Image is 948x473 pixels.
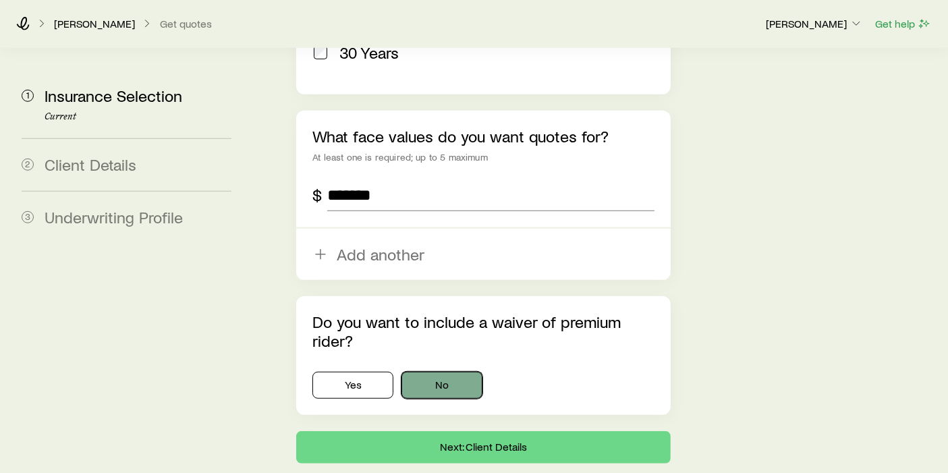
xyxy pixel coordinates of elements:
[874,16,932,32] button: Get help
[296,431,671,464] button: Next: Client Details
[22,211,34,223] span: 3
[314,46,327,59] input: 30 Years
[312,372,393,399] button: Yes
[312,312,654,350] p: Do you want to include a waiver of premium rider?
[312,152,654,163] div: At least one is required; up to 5 maximum
[312,186,322,204] div: $
[339,43,399,62] span: 30 Years
[45,111,231,122] p: Current
[22,159,34,171] span: 2
[765,16,864,32] button: [PERSON_NAME]
[312,126,609,146] label: What face values do you want quotes for?
[45,207,183,227] span: Underwriting Profile
[159,18,213,30] button: Get quotes
[45,86,182,105] span: Insurance Selection
[22,90,34,102] span: 1
[45,155,136,174] span: Client Details
[296,229,671,280] button: Add another
[54,17,135,30] p: [PERSON_NAME]
[766,17,863,30] p: [PERSON_NAME]
[401,372,482,399] button: No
